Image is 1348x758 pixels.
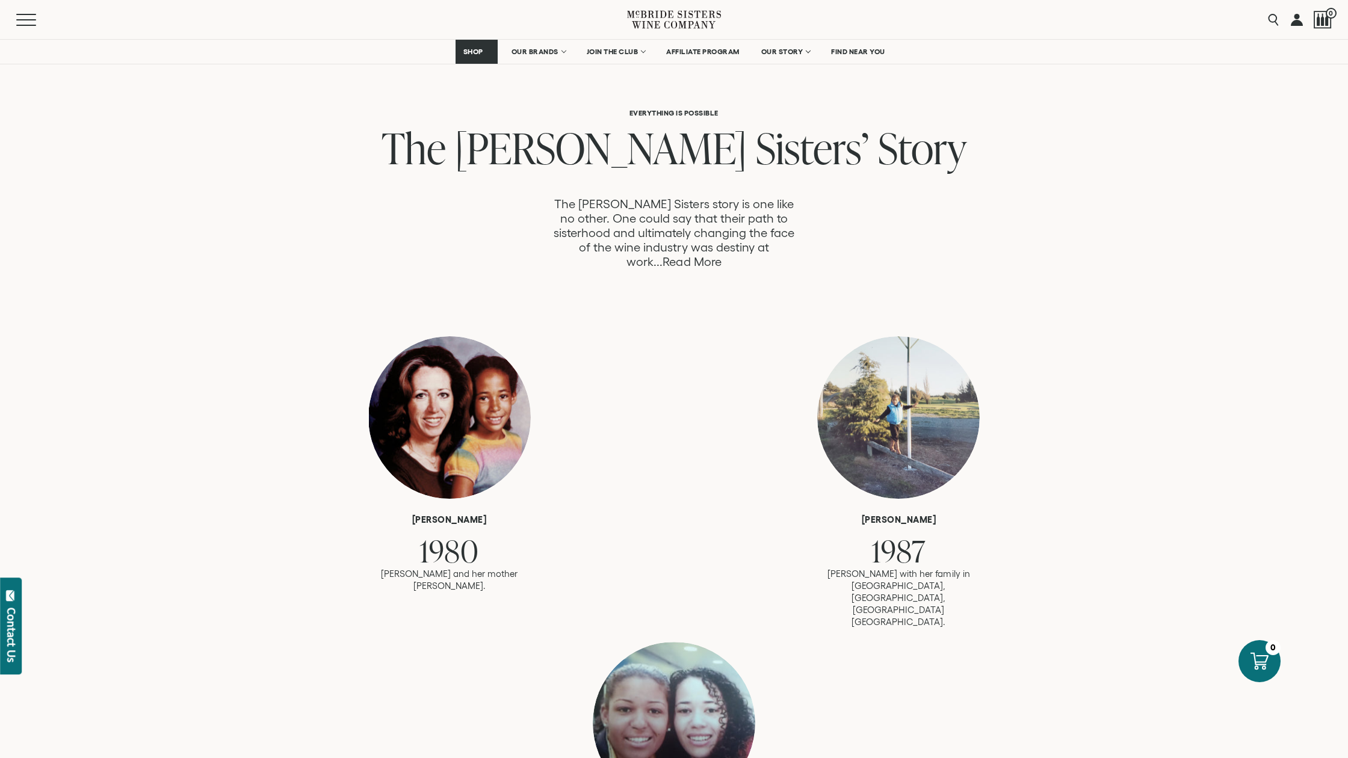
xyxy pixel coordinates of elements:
p: [PERSON_NAME] with her family in [GEOGRAPHIC_DATA], [GEOGRAPHIC_DATA], [GEOGRAPHIC_DATA] [GEOGRAP... [808,568,989,628]
span: JOIN THE CLUB [587,48,638,56]
h6: [PERSON_NAME] [359,514,540,525]
div: Contact Us [5,608,17,662]
span: OUR STORY [761,48,803,56]
span: Story [878,119,966,177]
button: Mobile Menu Trigger [16,14,60,26]
span: Sisters’ [756,119,869,177]
a: JOIN THE CLUB [579,40,653,64]
span: OUR BRANDS [512,48,558,56]
h6: [PERSON_NAME] [808,514,989,525]
a: SHOP [456,40,498,64]
span: FIND NEAR YOU [831,48,885,56]
span: [PERSON_NAME] [455,119,747,177]
p: [PERSON_NAME] and her mother [PERSON_NAME]. [359,568,540,592]
span: AFFILIATE PROGRAM [666,48,740,56]
a: OUR BRANDS [504,40,573,64]
a: OUR STORY [753,40,818,64]
a: FIND NEAR YOU [823,40,893,64]
span: 0 [1326,8,1337,19]
span: 1980 [419,530,479,572]
span: SHOP [463,48,484,56]
p: The [PERSON_NAME] Sisters story is one like no other. One could say that their path to sisterhood... [549,197,799,269]
a: AFFILIATE PROGRAM [658,40,747,64]
h6: Everything is Possible [280,109,1068,117]
div: 0 [1266,640,1281,655]
span: The [382,119,446,177]
a: Read More [663,255,721,269]
span: 1987 [871,530,926,572]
